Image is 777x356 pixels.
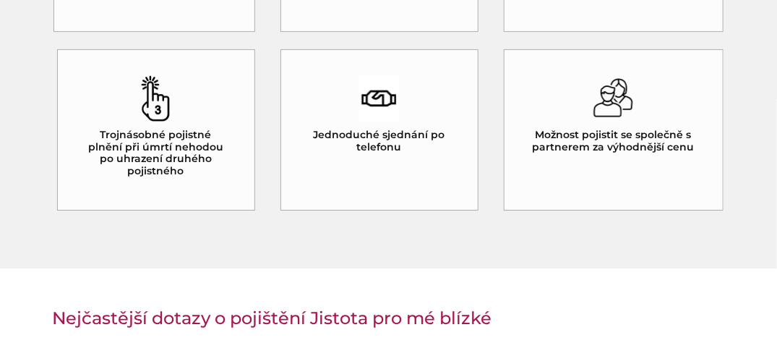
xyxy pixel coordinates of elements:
h5: Jednoduché sjednání po telefonu [306,129,452,153]
img: ikona čísla 3 na dvoustránce [136,75,176,122]
h5: Možnost pojistit se společně s partnerem za výhodnější cenu [530,129,697,153]
h5: Trojnásobné pojistné plnění při úmrtí nehodou po uhrazení druhého pojistného [83,129,229,177]
h3: Nejčastější dotazy o pojištění Jistota pro mé blízké [53,308,725,329]
img: ikona zamilovaného páru [593,75,633,122]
